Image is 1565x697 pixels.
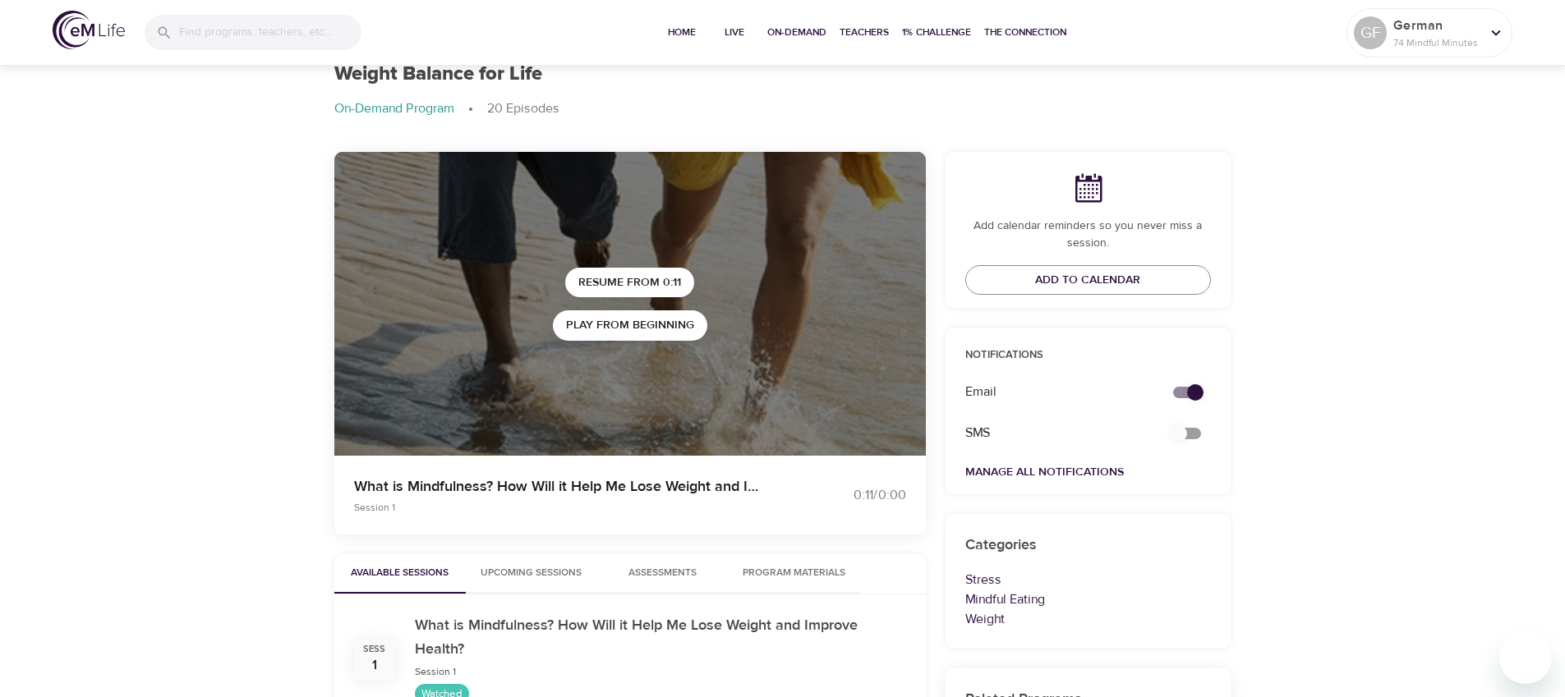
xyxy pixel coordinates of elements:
[739,565,850,582] span: Program Materials
[179,15,361,50] input: Find programs, teachers, etc...
[662,24,702,41] span: Home
[1393,16,1480,35] p: German
[566,315,694,336] span: Play from beginning
[344,565,456,582] span: Available Sessions
[783,486,906,505] div: 0:11 / 0:00
[965,534,1212,557] h6: Categories
[965,465,1124,479] a: Manage All Notifications
[1393,35,1480,50] p: 74 Mindful Minutes
[965,218,1212,252] p: Add calendar reminders so you never miss a session.
[965,570,1212,589] p: Stress
[553,310,707,341] button: Play from beginning
[902,24,971,41] span: 1% Challenge
[578,273,681,293] span: Resume from 0:11
[840,24,889,41] span: Teachers
[965,609,1212,629] p: Weight
[955,414,1154,452] div: SMS
[984,24,1066,41] span: The Connection
[1354,16,1387,49] div: GF
[334,99,454,118] p: On-Demand Program
[767,24,826,41] span: On-Demand
[354,475,763,498] p: What is Mindfulness? How Will it Help Me Lose Weight and Improve Health?
[334,62,542,86] h1: Weight Balance for Life
[363,643,385,656] div: Sess
[354,500,763,515] p: Session 1
[334,99,1231,119] nav: breadcrumb
[965,589,1212,609] p: Mindful Eating
[1499,631,1552,684] iframe: Button to launch messaging window
[1035,270,1140,291] span: Add to Calendar
[487,99,559,118] p: 20 Episodes
[965,265,1212,296] button: Add to Calendar
[415,665,456,678] span: Session 1
[565,268,694,298] button: Resume from 0:11
[372,656,377,675] div: 1
[628,565,697,582] span: Assessments
[965,347,1212,364] p: Notifications
[955,373,1154,411] div: Email
[476,565,587,582] span: Upcoming Sessions
[415,614,906,662] h6: What is Mindfulness? How Will it Help Me Lose Weight and Improve Health?
[53,11,125,49] img: logo
[715,24,754,41] span: Live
